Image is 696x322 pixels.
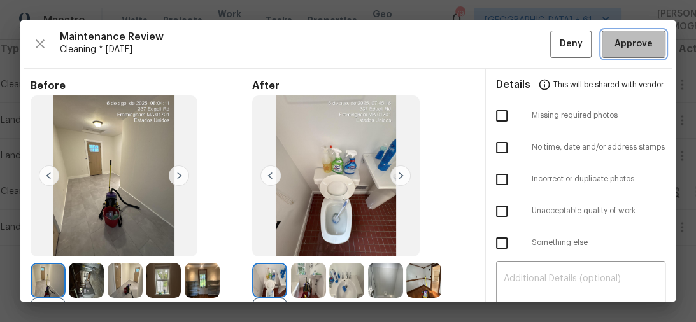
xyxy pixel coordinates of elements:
span: Before [31,80,252,92]
span: Something else [532,237,666,248]
div: Something else [486,227,676,259]
span: Deny [560,36,583,52]
span: Maintenance Review [60,31,550,43]
img: right-chevron-button-url [169,165,189,186]
span: Incorrect or duplicate photos [532,174,666,185]
span: Unacceptable quality of work [532,206,666,216]
span: No time, date and/or address stamps [532,142,666,153]
span: This will be shared with vendor [553,69,664,100]
img: right-chevron-button-url [390,165,411,186]
span: Details [496,69,530,100]
div: Incorrect or duplicate photos [486,164,676,195]
div: Missing required photos [486,100,676,132]
span: Missing required photos [532,110,666,121]
img: left-chevron-button-url [39,165,59,186]
div: Unacceptable quality of work [486,195,676,227]
span: Cleaning * [DATE] [60,43,550,56]
img: left-chevron-button-url [260,165,281,186]
button: Approve [602,31,665,58]
span: Approve [614,36,653,52]
div: No time, date and/or address stamps [486,132,676,164]
button: Deny [550,31,592,58]
span: After [252,80,474,92]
